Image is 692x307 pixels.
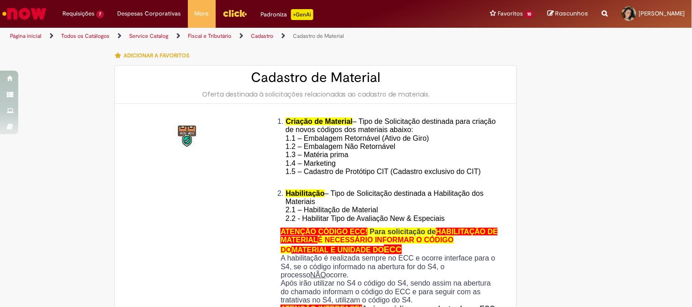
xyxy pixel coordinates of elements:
[281,236,453,253] span: É NECESSÁRIO INFORMAR O CÓDIGO DO
[96,10,104,18] span: 7
[498,9,523,18] span: Favoritos
[281,279,500,304] p: Após irão utilizar no S4 o código do S4, sendo assim na abertura do chamado informam o código do ...
[195,9,209,18] span: More
[10,32,42,40] a: Página inicial
[281,254,500,279] p: A habilitação é realizada sempre no ECC e ocorre interface para o S4, se o código informado na ab...
[286,189,324,197] span: Habilitação
[291,246,384,254] span: MATERIAL E UNIDADE DO
[310,271,326,279] u: NÃO
[286,189,484,222] span: – Tipo de Solicitação destinada a Habilitação dos Materiais 2.1 – Habilitação de Material 2.2 - H...
[293,32,344,40] a: Cadastro de Material
[61,32,109,40] a: Todos os Catálogos
[281,228,368,235] span: ATENÇÃO CÓDIGO ECC!
[124,70,507,85] h2: Cadastro de Material
[384,245,402,254] span: ECC
[7,28,454,45] ul: Trilhas de página
[1,5,48,23] img: ServiceNow
[370,228,436,235] span: Para solicitação de
[286,118,496,184] span: – Tipo de Solicitação destinada para criação de novos códigos dos materiais abaixo: 1.1 – Embalag...
[251,32,273,40] a: Cadastro
[124,90,507,99] div: Oferta destinada à solicitações relacionadas ao cadastro de materiais.
[129,32,168,40] a: Service Catalog
[124,52,189,59] span: Adicionar a Favoritos
[548,10,588,18] a: Rascunhos
[556,9,588,18] span: Rascunhos
[261,9,313,20] div: Padroniza
[281,228,498,244] span: HABILITAÇÃO DE MATERIAL
[223,6,247,20] img: click_logo_yellow_360x200.png
[62,9,94,18] span: Requisições
[525,10,534,18] span: 10
[188,32,231,40] a: Fiscal e Tributário
[639,10,685,17] span: [PERSON_NAME]
[173,122,203,151] img: Cadastro de Material
[118,9,181,18] span: Despesas Corporativas
[291,9,313,20] p: +GenAi
[114,46,194,65] button: Adicionar a Favoritos
[286,118,353,125] span: Criação de Material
